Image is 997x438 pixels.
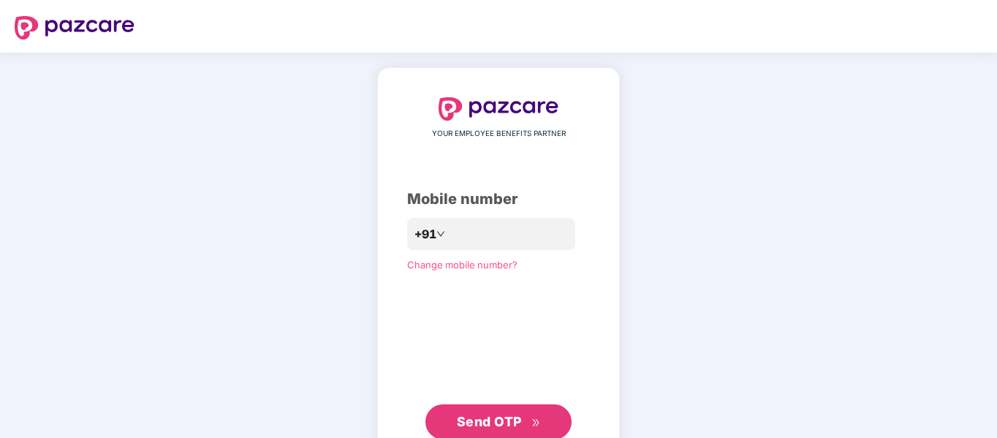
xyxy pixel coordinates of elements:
img: logo [15,16,134,39]
a: Change mobile number? [407,259,518,271]
span: +91 [414,225,436,243]
span: down [436,230,445,238]
img: logo [439,97,558,121]
span: Send OTP [457,414,522,429]
div: Mobile number [407,188,590,211]
span: double-right [531,418,541,428]
span: YOUR EMPLOYEE BENEFITS PARTNER [432,128,566,140]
